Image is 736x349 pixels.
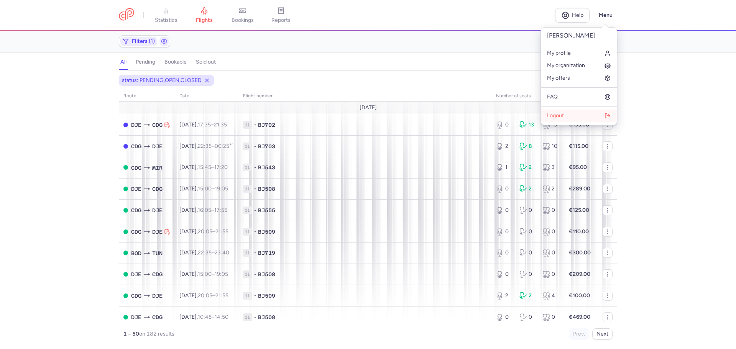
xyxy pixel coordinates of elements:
span: BJ702 [258,121,275,129]
span: BJ543 [258,164,275,171]
div: 2 [519,164,537,171]
span: – [198,185,228,192]
span: DJE [131,121,141,129]
strong: €289.00 [569,185,590,192]
span: CDG [152,313,163,321]
time: 20:05 [198,228,212,235]
span: status: PENDING,OPEN,CLOSED [122,77,202,84]
span: 1L [243,121,252,129]
div: 2 [496,292,513,300]
time: 17:20 [214,164,228,170]
span: statistics [155,17,177,24]
th: date [175,90,238,102]
span: DJE [131,185,141,193]
span: • [254,206,256,214]
span: [DATE], [179,271,228,277]
span: CDG [131,206,141,215]
strong: €100.00 [569,292,590,299]
div: 0 [496,270,513,278]
h4: pending [136,59,155,66]
time: 10:45 [198,314,212,320]
time: 14:50 [215,314,228,320]
span: BJ703 [258,143,275,150]
div: 0 [542,206,560,214]
div: 0 [542,228,560,236]
h4: all [120,59,127,66]
span: BJ509 [258,292,275,300]
span: [DATE] [360,105,377,111]
span: BJ719 [258,249,275,257]
span: BJ555 [258,206,275,214]
span: DJE [131,313,141,321]
span: – [198,228,228,235]
span: • [254,292,256,300]
span: [DATE], [179,249,229,256]
span: • [254,270,256,278]
time: 00:25 [215,143,233,149]
time: 21:55 [215,228,228,235]
span: – [198,207,227,213]
span: CDG [131,142,141,151]
button: Logout [541,110,617,122]
a: FAQ [541,91,617,103]
span: CDG [152,121,163,129]
span: CDG [152,270,163,279]
span: on 182 results [139,331,174,337]
div: 0 [496,206,513,214]
div: 1 [496,164,513,171]
p: [PERSON_NAME] [541,28,617,44]
a: reports [262,7,300,24]
th: route [119,90,175,102]
div: 2 [519,292,537,300]
span: Help [572,12,583,18]
span: TUN [152,249,163,257]
th: number of seats [491,90,564,102]
time: 15:00 [198,271,212,277]
span: 1L [243,164,252,171]
span: – [198,271,228,277]
time: 22:35 [198,249,212,256]
a: bookings [223,7,262,24]
a: My offers [541,72,617,84]
span: [DATE], [179,314,228,320]
a: statistics [147,7,185,24]
time: 22:35 [198,143,212,149]
strong: €300.00 [569,249,591,256]
span: BOD [131,249,141,257]
span: – [198,121,227,128]
a: Help [555,8,590,23]
span: [DATE], [179,292,228,299]
strong: €110.00 [569,228,589,235]
time: 19:05 [215,185,228,192]
div: 0 [496,121,513,129]
span: DJE [152,228,163,236]
span: [DATE], [179,164,228,170]
span: FAQ [547,94,558,100]
time: 23:40 [215,249,229,256]
span: • [254,121,256,129]
span: • [254,228,256,236]
button: Export [540,35,574,48]
span: My organization [547,62,585,69]
h4: sold out [196,59,216,66]
span: • [254,185,256,193]
span: – [198,314,228,320]
a: CitizenPlane red outlined logo [119,8,134,22]
a: flights [185,7,223,24]
button: Next [592,328,613,340]
div: 0 [519,228,537,236]
span: – [198,249,229,256]
div: 0 [519,270,537,278]
time: 17:55 [214,207,227,213]
span: 1L [243,143,252,150]
strong: €195.00 [569,121,589,128]
span: bookings [232,17,254,24]
span: [DATE], [179,228,228,235]
span: 1L [243,292,252,300]
span: • [254,249,256,257]
span: My offers [547,75,570,81]
span: CDG [131,228,141,236]
span: 1L [243,249,252,257]
span: • [254,313,256,321]
span: [DATE], [179,207,227,213]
